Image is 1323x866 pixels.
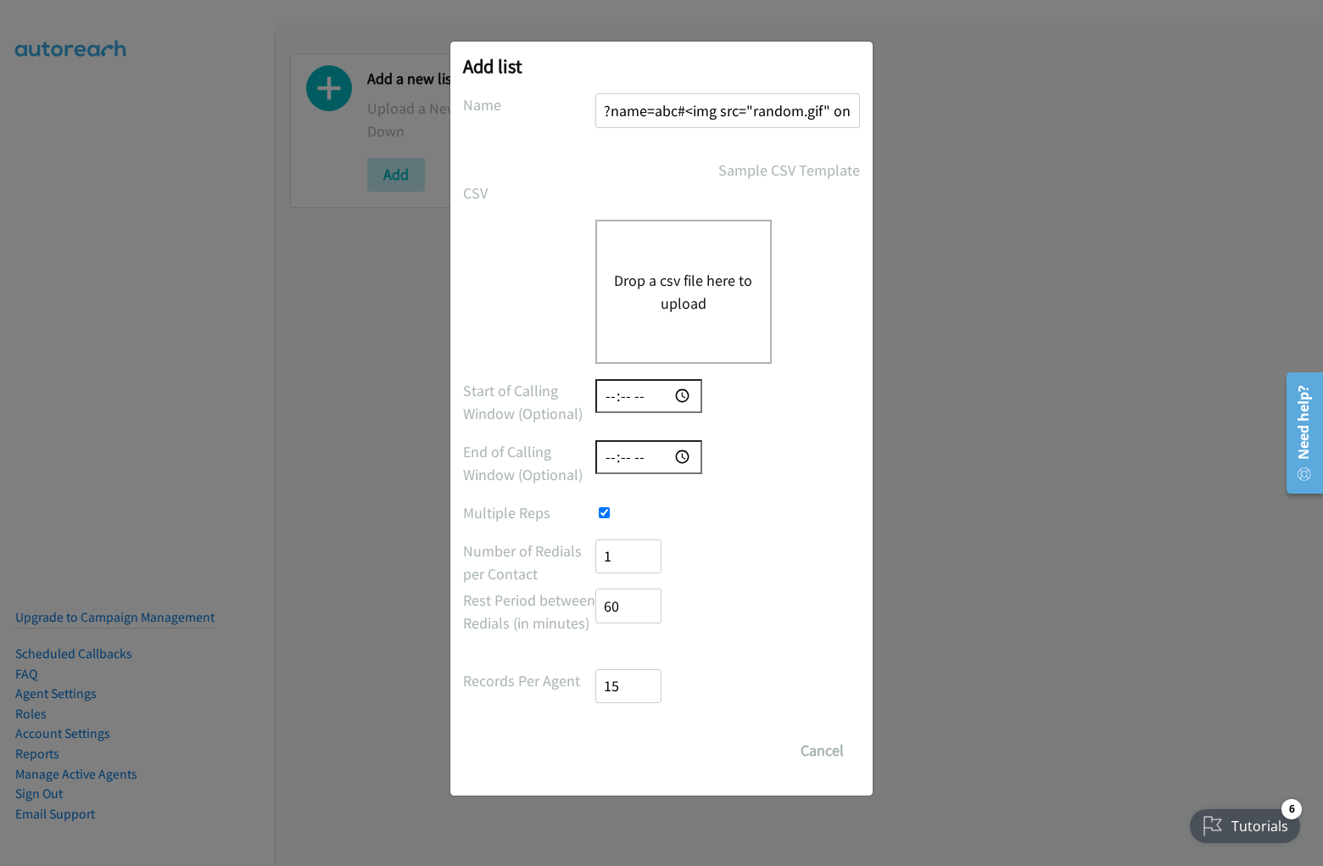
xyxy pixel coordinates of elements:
[614,269,753,315] button: Drop a csv file here to upload
[463,501,595,524] label: Multiple Reps
[463,669,595,692] label: Records Per Agent
[1180,792,1310,853] iframe: Checklist
[463,379,595,425] label: Start of Calling Window (Optional)
[463,539,595,585] label: Number of Redials per Contact
[784,734,860,768] button: Cancel
[463,93,595,116] label: Name
[463,54,860,78] h2: Add list
[463,182,595,204] label: CSV
[1274,366,1323,500] iframe: Resource Center
[718,159,860,182] a: Sample CSV Template
[463,589,595,634] label: Rest Period between Redials (in minutes)
[463,440,595,486] label: End of Calling Window (Optional)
